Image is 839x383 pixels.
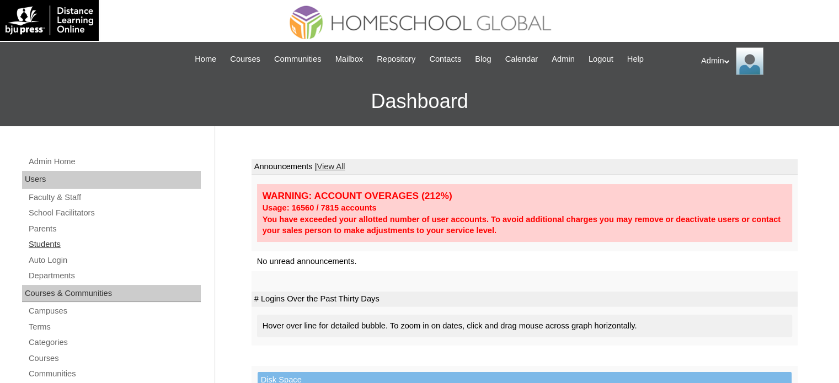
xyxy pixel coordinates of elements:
a: Admin [546,53,580,66]
span: Logout [589,53,613,66]
a: Calendar [500,53,543,66]
a: Mailbox [330,53,369,66]
span: Admin [552,53,575,66]
a: Terms [28,320,201,334]
span: Mailbox [335,53,364,66]
span: Help [627,53,644,66]
div: Users [22,171,201,188]
a: School Facilitators [28,206,201,220]
a: Courses [28,352,201,365]
td: No unread announcements. [252,251,798,272]
div: Admin [701,47,828,75]
a: Logout [583,53,619,66]
a: Parents [28,222,201,236]
span: Contacts [429,53,461,66]
a: Repository [371,53,421,66]
a: Contacts [424,53,467,66]
img: logo-white.png [6,6,93,35]
a: Communities [28,367,201,381]
div: You have exceeded your allotted number of user accounts. To avoid additional charges you may remo... [263,214,787,236]
td: # Logins Over the Past Thirty Days [252,292,798,307]
a: Categories [28,336,201,349]
a: Home [189,53,222,66]
img: Admin Homeschool Global [736,47,763,75]
a: Communities [269,53,327,66]
div: WARNING: ACCOUNT OVERAGES (212%) [263,190,787,202]
span: Blog [475,53,491,66]
span: Courses [230,53,260,66]
span: Calendar [505,53,538,66]
a: Blog [469,53,496,66]
a: Faculty & Staff [28,191,201,204]
span: Communities [274,53,322,66]
div: Hover over line for detailed bubble. To zoom in on dates, click and drag mouse across graph horiz... [257,315,792,337]
strong: Usage: 16560 / 7815 accounts [263,203,377,212]
a: Courses [225,53,266,66]
div: Courses & Communities [22,285,201,303]
a: Campuses [28,304,201,318]
td: Announcements | [252,159,798,175]
span: Repository [377,53,415,66]
a: Students [28,238,201,251]
a: Admin Home [28,155,201,169]
a: Auto Login [28,253,201,267]
a: View All [317,162,345,171]
h3: Dashboard [6,77,833,126]
a: Departments [28,269,201,283]
span: Home [195,53,216,66]
a: Help [622,53,649,66]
